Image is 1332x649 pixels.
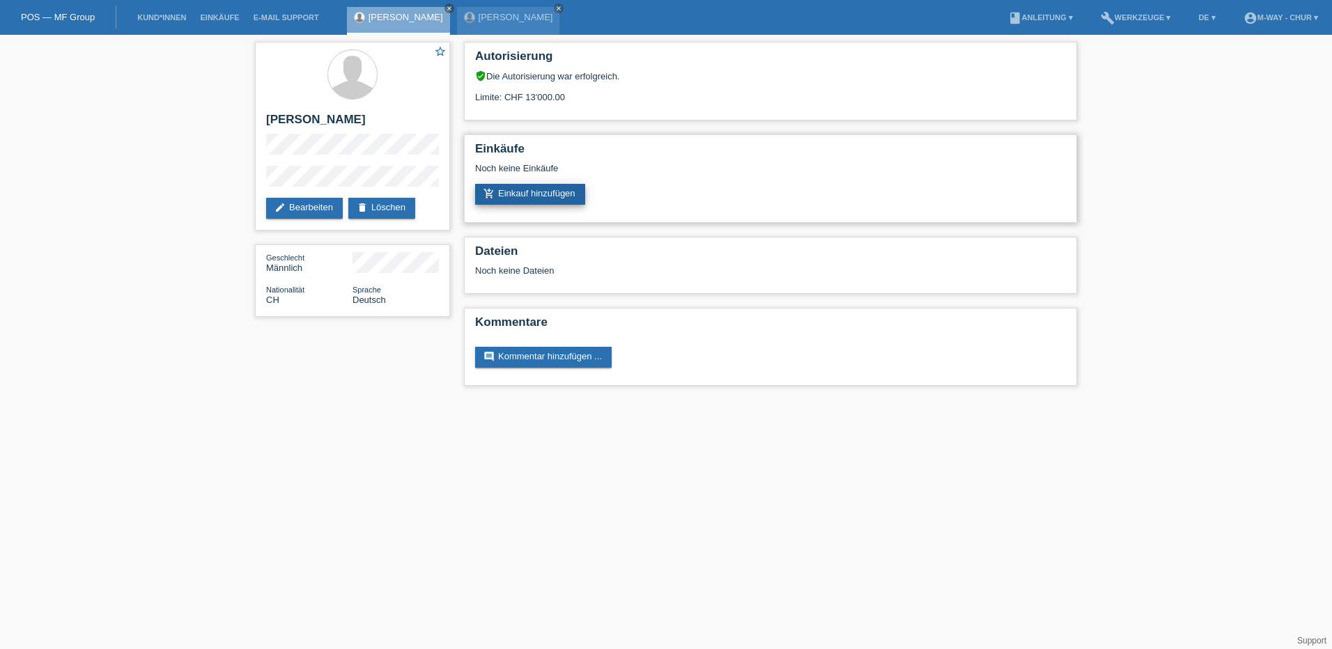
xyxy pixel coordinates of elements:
[266,113,439,134] h2: [PERSON_NAME]
[266,295,279,305] span: Schweiz
[483,351,495,362] i: comment
[475,265,901,276] div: Noch keine Dateien
[1001,13,1080,22] a: bookAnleitung ▾
[446,5,453,12] i: close
[1244,11,1257,25] i: account_circle
[1191,13,1222,22] a: DE ▾
[475,184,585,205] a: add_shopping_cartEinkauf hinzufügen
[21,12,95,22] a: POS — MF Group
[130,13,193,22] a: Kund*innen
[1237,13,1325,22] a: account_circlem-way - Chur ▾
[353,286,381,294] span: Sprache
[266,286,304,294] span: Nationalität
[475,49,1066,70] h2: Autorisierung
[434,45,447,58] i: star_border
[555,5,562,12] i: close
[483,188,495,199] i: add_shopping_cart
[554,3,564,13] a: close
[266,252,353,273] div: Männlich
[1008,11,1022,25] i: book
[1101,11,1115,25] i: build
[274,202,286,213] i: edit
[479,12,553,22] a: [PERSON_NAME]
[266,253,304,262] span: Geschlecht
[266,198,343,219] a: editBearbeiten
[247,13,326,22] a: E-Mail Support
[444,3,454,13] a: close
[475,81,1066,102] div: Limite: CHF 13'000.00
[193,13,246,22] a: Einkäufe
[1094,13,1178,22] a: buildWerkzeuge ▾
[475,244,1066,265] h2: Dateien
[353,295,386,305] span: Deutsch
[475,142,1066,163] h2: Einkäufe
[475,70,486,81] i: verified_user
[475,347,612,368] a: commentKommentar hinzufügen ...
[369,12,443,22] a: [PERSON_NAME]
[475,70,1066,81] div: Die Autorisierung war erfolgreich.
[1297,636,1326,646] a: Support
[475,163,1066,184] div: Noch keine Einkäufe
[434,45,447,60] a: star_border
[475,315,1066,336] h2: Kommentare
[348,198,415,219] a: deleteLöschen
[357,202,368,213] i: delete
